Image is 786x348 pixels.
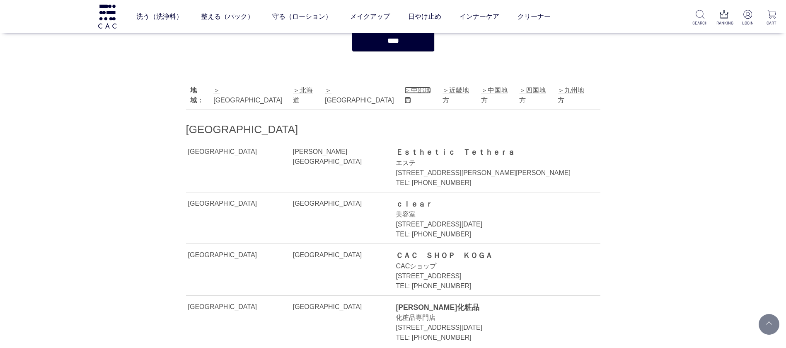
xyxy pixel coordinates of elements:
[716,10,732,26] a: RANKING
[396,281,581,291] div: TEL: [PHONE_NUMBER]
[396,323,581,333] div: [STREET_ADDRESS][DATE]
[201,5,254,28] a: 整える（パック）
[408,5,441,28] a: 日やけ止め
[396,219,581,229] div: [STREET_ADDRESS][DATE]
[692,20,708,26] p: SEARCH
[460,5,499,28] a: インナーケア
[396,302,581,313] div: [PERSON_NAME]化粧品
[293,302,386,312] div: [GEOGRAPHIC_DATA]
[396,261,581,271] div: CACショップ
[325,87,394,104] a: [GEOGRAPHIC_DATA]
[519,87,546,104] a: 四国地方
[213,87,283,104] a: [GEOGRAPHIC_DATA]
[396,209,581,219] div: 美容室
[188,250,291,260] div: [GEOGRAPHIC_DATA]
[190,85,210,105] div: 地域：
[293,250,386,260] div: [GEOGRAPHIC_DATA]
[481,87,508,104] a: 中国地方
[188,147,291,157] div: [GEOGRAPHIC_DATA]
[396,147,581,158] div: Ｅｓｔｈｅｔｉｃ Ｔｅｔｈｅｒａ
[396,178,581,188] div: TEL: [PHONE_NUMBER]
[518,5,551,28] a: クリーナー
[396,250,581,261] div: ＣＡＣ ＳＨＯＰ ＫＯＧＡ
[396,168,581,178] div: [STREET_ADDRESS][PERSON_NAME][PERSON_NAME]
[443,87,469,104] a: 近畿地方
[396,199,581,209] div: ｃｌｅａｒ
[396,158,581,168] div: エステ
[97,5,118,28] img: logo
[188,302,291,312] div: [GEOGRAPHIC_DATA]
[396,271,581,281] div: [STREET_ADDRESS]
[558,87,584,104] a: 九州地方
[293,147,386,167] div: [PERSON_NAME][GEOGRAPHIC_DATA]
[764,10,779,26] a: CART
[293,87,313,104] a: 北海道
[740,20,755,26] p: LOGIN
[136,5,183,28] a: 洗う（洗浄料）
[716,20,732,26] p: RANKING
[293,199,386,209] div: [GEOGRAPHIC_DATA]
[404,87,431,104] a: 中部地方
[396,229,581,239] div: TEL: [PHONE_NUMBER]
[350,5,390,28] a: メイクアップ
[272,5,332,28] a: 守る（ローション）
[692,10,708,26] a: SEARCH
[740,10,755,26] a: LOGIN
[396,313,581,323] div: 化粧品専門店
[186,122,600,137] h2: [GEOGRAPHIC_DATA]
[188,199,291,209] div: [GEOGRAPHIC_DATA]
[396,333,581,343] div: TEL: [PHONE_NUMBER]
[764,20,779,26] p: CART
